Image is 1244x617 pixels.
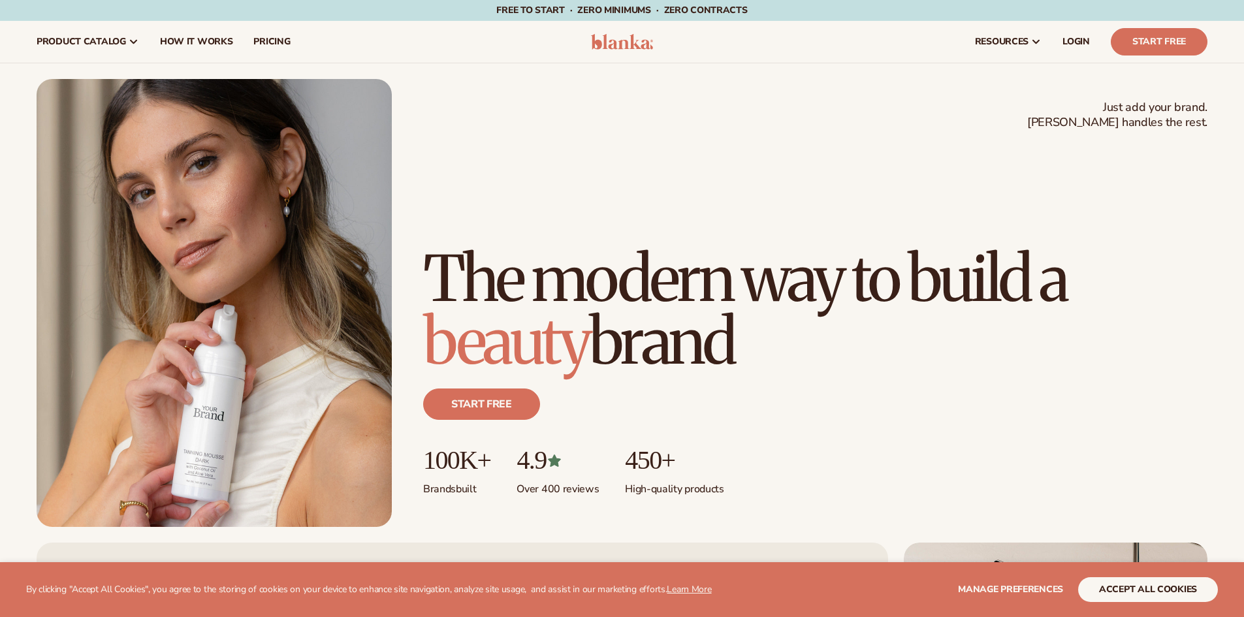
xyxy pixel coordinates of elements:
a: Start Free [1111,28,1207,55]
span: Free to start · ZERO minimums · ZERO contracts [496,4,747,16]
p: 4.9 [517,446,599,475]
p: 450+ [625,446,724,475]
a: product catalog [26,21,150,63]
h1: The modern way to build a brand [423,247,1207,373]
p: By clicking "Accept All Cookies", you agree to the storing of cookies on your device to enhance s... [26,584,712,595]
a: How It Works [150,21,244,63]
a: Start free [423,388,540,420]
span: beauty [423,302,589,381]
p: High-quality products [625,475,724,496]
a: LOGIN [1052,21,1100,63]
a: resources [965,21,1052,63]
span: Manage preferences [958,583,1063,595]
p: 100K+ [423,446,490,475]
a: Learn More [667,583,711,595]
span: How It Works [160,37,233,47]
img: Female holding tanning mousse. [37,79,392,527]
span: resources [975,37,1029,47]
span: LOGIN [1062,37,1090,47]
img: logo [591,34,653,50]
p: Brands built [423,475,490,496]
a: pricing [243,21,300,63]
button: Manage preferences [958,577,1063,602]
span: Just add your brand. [PERSON_NAME] handles the rest. [1027,100,1207,131]
button: accept all cookies [1078,577,1218,602]
span: pricing [253,37,290,47]
p: Over 400 reviews [517,475,599,496]
span: product catalog [37,37,126,47]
